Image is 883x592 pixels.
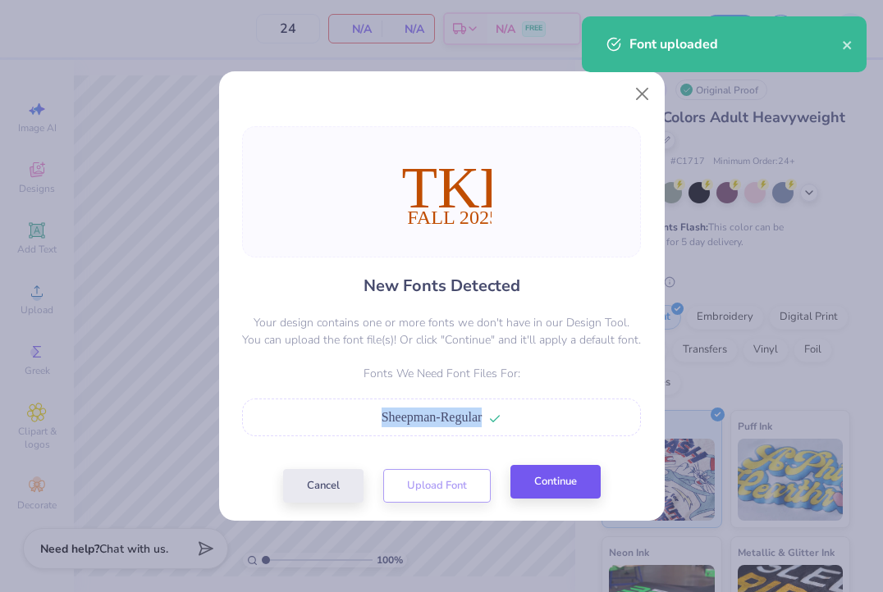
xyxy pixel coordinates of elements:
h4: New Fonts Detected [364,274,520,298]
button: close [842,34,853,54]
button: Continue [510,465,601,499]
p: Your design contains one or more fonts we don't have in our Design Tool. You can upload the font ... [242,314,641,348]
span: Sheepman-Regular [382,410,483,424]
button: Cancel [283,469,364,503]
p: Fonts We Need Font Files For: [242,365,641,382]
button: Close [626,78,657,109]
div: Font uploaded [629,34,842,54]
